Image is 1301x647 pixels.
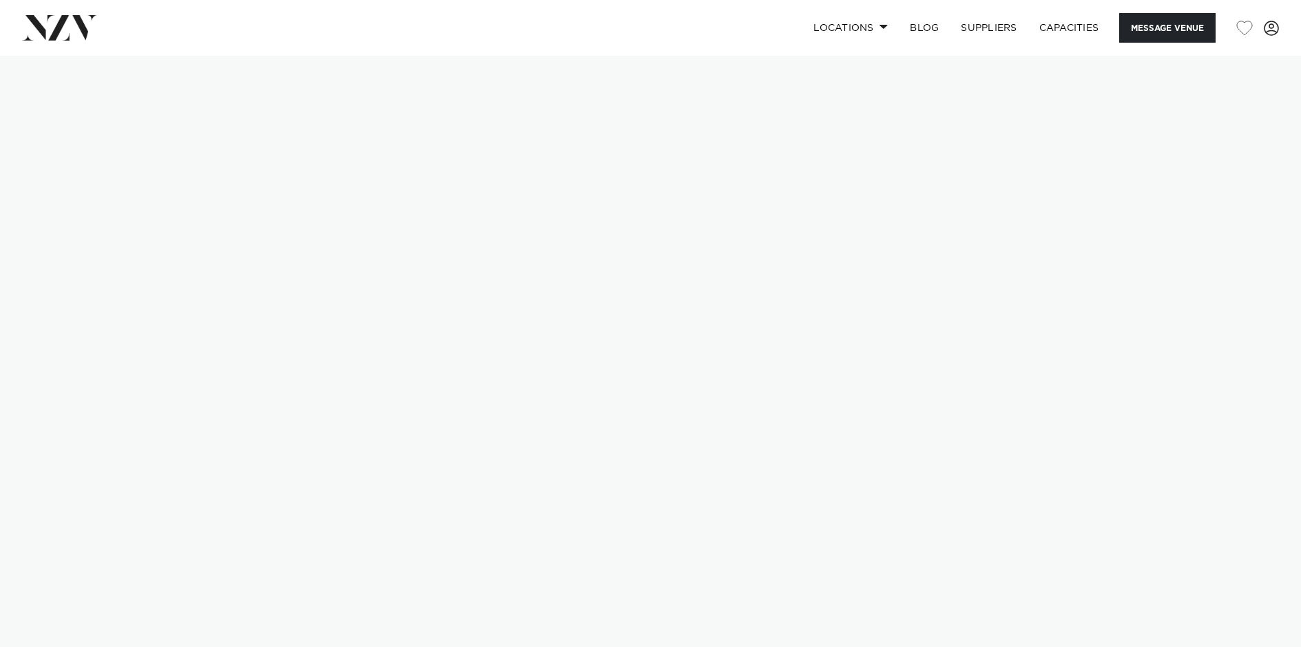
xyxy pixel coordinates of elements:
a: Capacities [1028,13,1110,43]
a: BLOG [899,13,950,43]
a: SUPPLIERS [950,13,1028,43]
img: nzv-logo.png [22,15,97,40]
button: Message Venue [1119,13,1216,43]
a: Locations [802,13,899,43]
